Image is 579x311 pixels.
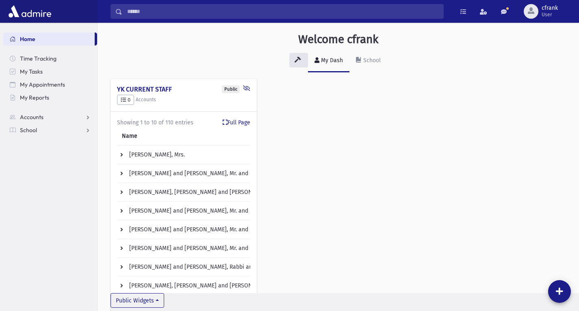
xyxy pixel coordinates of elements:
input: Search [122,4,443,19]
h4: YK CURRENT STAFF [117,85,250,93]
img: AdmirePro [7,3,53,20]
a: School [349,50,387,72]
span: 0 [121,97,130,103]
td: [PERSON_NAME] and [PERSON_NAME], Mr. and Mrs. [117,164,318,183]
span: cfrank [542,5,558,11]
td: [PERSON_NAME], [PERSON_NAME] and [PERSON_NAME], Rabbi and Mrs. [117,183,318,202]
button: Public Widgets [111,293,164,308]
span: Accounts [20,113,43,121]
a: Full Page [223,118,250,127]
a: Accounts [3,111,97,124]
td: [PERSON_NAME], [PERSON_NAME] and [PERSON_NAME], Mr. and Mrs. [117,276,318,295]
div: My Dash [319,57,343,64]
a: School [3,124,97,137]
div: Public [222,85,240,93]
h5: Accounts [117,95,250,105]
a: Home [3,33,95,46]
span: My Tasks [20,68,43,75]
span: School [20,126,37,134]
a: My Tasks [3,65,97,78]
td: [PERSON_NAME] and [PERSON_NAME], Mr. and Mrs. [117,220,318,239]
td: [PERSON_NAME] and [PERSON_NAME], Mr. and Mrs. [117,239,318,258]
h3: Welcome cfrank [298,33,378,46]
span: My Appointments [20,81,65,88]
td: [PERSON_NAME] and [PERSON_NAME], Mr. and Mrs. [117,202,318,220]
td: [PERSON_NAME] and [PERSON_NAME], Rabbi and Mrs. [117,258,318,276]
a: My Reports [3,91,97,104]
span: Time Tracking [20,55,56,62]
span: User [542,11,558,18]
span: My Reports [20,94,49,101]
th: Name [117,127,318,146]
a: My Dash [308,50,349,72]
a: My Appointments [3,78,97,91]
td: [PERSON_NAME], Mrs. [117,146,318,164]
button: 0 [117,95,134,105]
div: Showing 1 to 10 of 110 entries [117,118,250,127]
div: School [362,57,381,64]
span: Home [20,35,35,43]
a: Time Tracking [3,52,97,65]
